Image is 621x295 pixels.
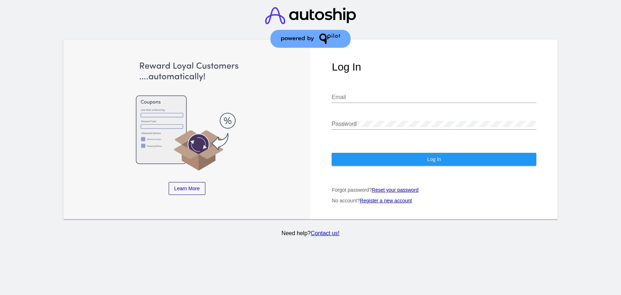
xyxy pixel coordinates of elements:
[169,182,206,195] a: Learn More
[174,186,200,191] span: Learn More
[332,198,536,203] p: No account?
[85,61,289,172] img: Apply Coupons Automatically to Scheduled Orders with QPilot
[332,153,536,166] button: Log In
[427,156,441,162] span: Log In
[332,61,536,73] h1: Log In
[62,230,559,237] p: Need help?
[360,198,412,203] a: Register a new account
[372,187,419,193] a: Reset your password
[311,230,340,236] a: Contact us!
[332,94,536,100] input: Email
[332,187,536,193] p: Forgot password?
